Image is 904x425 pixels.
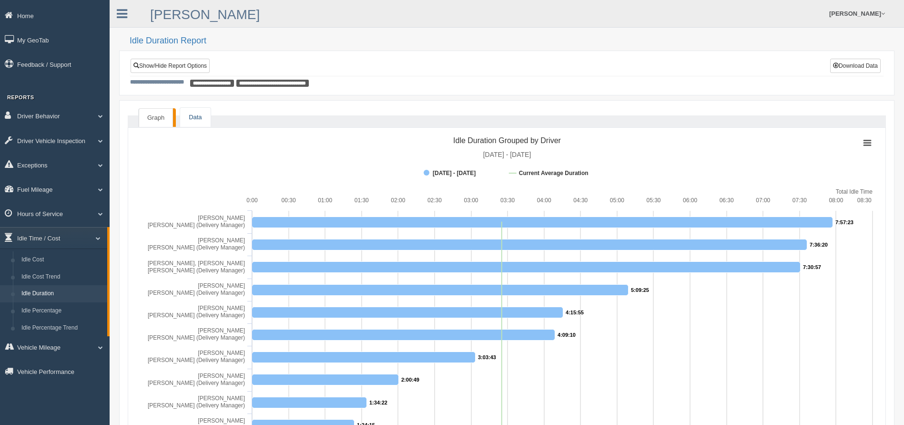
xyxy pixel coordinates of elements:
a: Idle Cost Trend [17,269,107,286]
text: 04:00 [537,197,551,204]
tspan: [PERSON_NAME] [198,350,245,356]
a: Idle Duration [17,285,107,302]
tspan: 3:03:43 [478,354,496,360]
tspan: [PERSON_NAME] [198,305,245,311]
text: 00:30 [282,197,296,204]
text: 0:00 [246,197,258,204]
a: Idle Percentage [17,302,107,320]
tspan: 1:34:22 [369,400,387,405]
a: Idle Cost [17,251,107,269]
text: 08:30 [857,197,872,204]
text: 07:30 [792,197,807,204]
tspan: [PERSON_NAME] (Delivery Manager) [148,267,245,274]
tspan: Current Average Duration [519,170,589,176]
tspan: [PERSON_NAME], [PERSON_NAME] [148,260,245,267]
h2: Idle Duration Report [130,36,894,46]
a: Data [180,108,210,127]
text: 01:30 [355,197,369,204]
text: 01:00 [318,197,332,204]
tspan: [PERSON_NAME] (Delivery Manager) [148,290,245,296]
tspan: [PERSON_NAME] [198,417,245,424]
text: 02:30 [427,197,442,204]
tspan: [PERSON_NAME] [198,282,245,289]
tspan: [PERSON_NAME] [198,237,245,244]
tspan: [PERSON_NAME] [198,395,245,402]
tspan: [DATE] - [DATE] [433,170,476,176]
a: [PERSON_NAME] [150,7,260,22]
tspan: [DATE] - [DATE] [483,151,531,158]
text: 07:00 [756,197,770,204]
tspan: [PERSON_NAME] (Delivery Manager) [148,244,245,251]
a: Show/Hide Report Options [131,59,210,73]
tspan: 5:09:25 [631,287,649,293]
text: 08:00 [829,197,843,204]
tspan: Total Idle Time [836,188,873,195]
text: 03:30 [500,197,515,204]
tspan: [PERSON_NAME] [198,327,245,334]
button: Download Data [830,59,881,73]
text: 05:00 [610,197,624,204]
text: 03:00 [464,197,478,204]
tspan: 7:57:23 [835,219,853,225]
tspan: [PERSON_NAME] (Delivery Manager) [148,357,245,363]
text: 06:00 [683,197,697,204]
tspan: [PERSON_NAME] (Delivery Manager) [148,334,245,341]
tspan: [PERSON_NAME] (Delivery Manager) [148,402,245,409]
tspan: [PERSON_NAME] (Delivery Manager) [148,380,245,386]
text: 02:00 [391,197,405,204]
tspan: 7:30:57 [803,264,821,270]
tspan: [PERSON_NAME] (Delivery Manager) [148,222,245,228]
tspan: Idle Duration Grouped by Driver [453,136,561,145]
tspan: 4:09:10 [558,332,576,338]
text: 05:30 [646,197,660,204]
tspan: 7:36:20 [810,242,828,248]
tspan: [PERSON_NAME] [198,215,245,221]
a: Graph [139,108,173,127]
tspan: 2:00:49 [401,377,419,383]
tspan: [PERSON_NAME] [198,373,245,379]
a: Idle Percentage Trend [17,320,107,337]
text: 04:30 [573,197,588,204]
text: 06:30 [720,197,734,204]
tspan: [PERSON_NAME] (Delivery Manager) [148,312,245,319]
tspan: 4:15:55 [566,310,584,315]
